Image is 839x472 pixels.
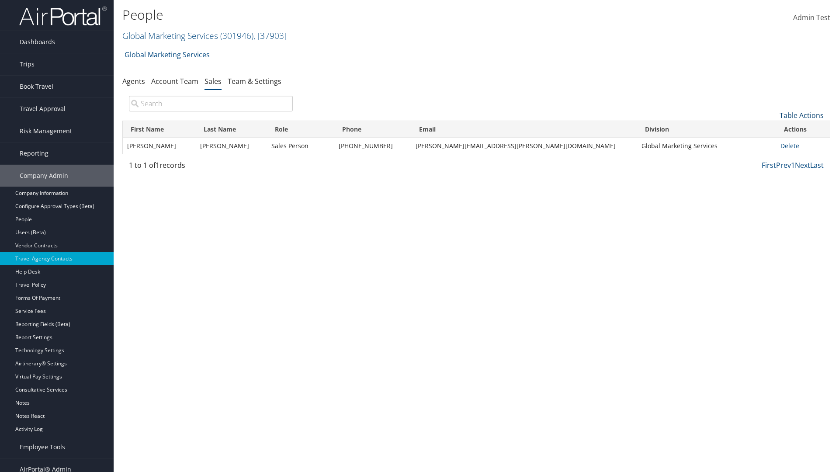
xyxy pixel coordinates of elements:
span: Admin Test [793,13,830,22]
td: [PHONE_NUMBER] [334,138,411,154]
span: Employee Tools [20,436,65,458]
th: Role: activate to sort column ascending [267,121,334,138]
a: Table Actions [780,111,824,120]
td: [PERSON_NAME] [196,138,267,154]
input: Search [129,96,293,111]
a: Agents [122,76,145,86]
span: 1 [156,160,159,170]
a: Next [795,160,810,170]
span: ( 301946 ) [220,30,253,42]
td: Global Marketing Services [637,138,776,154]
div: 1 to 1 of records [129,160,293,175]
th: Actions [776,121,830,138]
a: Global Marketing Services [122,30,287,42]
th: First Name: activate to sort column ascending [123,121,196,138]
a: Admin Test [793,4,830,31]
span: Risk Management [20,120,72,142]
span: Trips [20,53,35,75]
span: , [ 37903 ] [253,30,287,42]
a: Delete [780,142,799,150]
span: Reporting [20,142,49,164]
h1: People [122,6,594,24]
span: Book Travel [20,76,53,97]
span: Dashboards [20,31,55,53]
a: Team & Settings [228,76,281,86]
a: First [762,160,776,170]
th: Last Name: activate to sort column ascending [196,121,267,138]
td: Sales Person [267,138,334,154]
th: Email: activate to sort column ascending [411,121,637,138]
span: Travel Approval [20,98,66,120]
td: [PERSON_NAME] [123,138,196,154]
th: Phone [334,121,411,138]
a: Sales [205,76,222,86]
a: Account Team [151,76,198,86]
a: Global Marketing Services [125,46,210,63]
a: 1 [791,160,795,170]
th: Division: activate to sort column ascending [637,121,776,138]
img: airportal-logo.png [19,6,107,26]
a: Prev [776,160,791,170]
td: [PERSON_NAME][EMAIL_ADDRESS][PERSON_NAME][DOMAIN_NAME] [411,138,637,154]
span: Company Admin [20,165,68,187]
a: Last [810,160,824,170]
